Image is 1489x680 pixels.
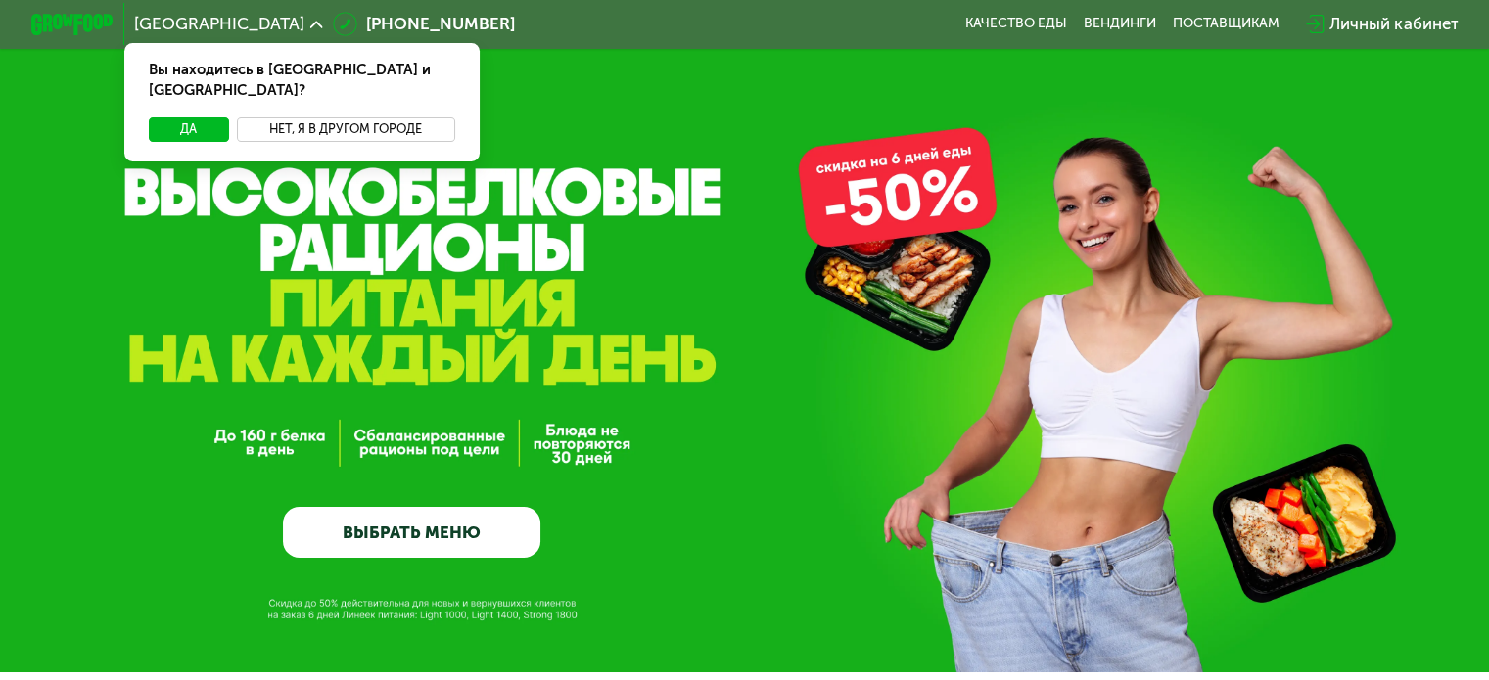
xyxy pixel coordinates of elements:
a: [PHONE_NUMBER] [333,12,515,36]
a: Вендинги [1084,16,1156,32]
span: [GEOGRAPHIC_DATA] [134,16,304,32]
div: Вы находитесь в [GEOGRAPHIC_DATA] и [GEOGRAPHIC_DATA]? [124,43,480,117]
button: Нет, я в другом городе [237,117,455,142]
div: Личный кабинет [1329,12,1458,36]
a: Качество еды [965,16,1067,32]
button: Да [149,117,228,142]
div: поставщикам [1173,16,1280,32]
a: ВЫБРАТЬ МЕНЮ [283,507,540,559]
